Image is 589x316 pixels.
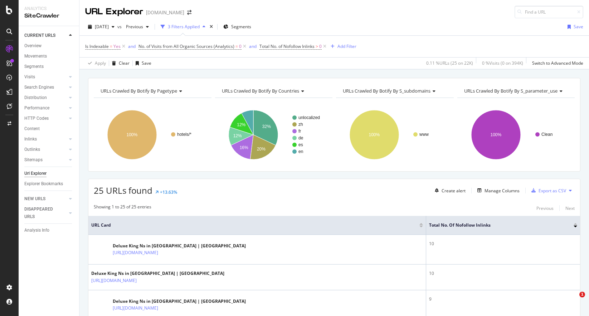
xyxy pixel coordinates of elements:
[259,43,315,49] span: Total No. of Nofollow Inlinks
[24,146,40,153] div: Outlinks
[298,135,303,140] text: de
[24,115,49,122] div: HTTP Codes
[208,23,214,30] div: times
[249,43,257,49] div: and
[187,10,191,15] div: arrow-right-arrow-left
[24,73,67,81] a: Visits
[298,142,303,147] text: es
[101,88,177,94] span: URLs Crawled By Botify By pagetype
[24,227,49,234] div: Analysis Info
[298,122,303,127] text: zh
[113,305,158,312] a: [URL][DOMAIN_NAME]
[337,43,356,49] div: Add Filter
[529,58,583,69] button: Switch to Advanced Mode
[536,204,554,212] button: Previous
[91,300,109,310] img: main image
[128,43,136,49] div: and
[117,24,123,30] span: vs
[24,156,67,164] a: Sitemaps
[319,41,322,51] span: 0
[474,186,520,195] button: Manage Columns
[316,43,318,49] span: >
[233,133,242,138] text: 12%
[91,222,418,228] span: URL Card
[565,204,575,212] button: Next
[24,115,67,122] a: HTTP Codes
[220,21,254,33] button: Segments
[91,277,137,284] a: [URL][DOMAIN_NAME]
[91,270,224,277] div: Deluxe King Ns in [GEOGRAPHIC_DATA] | [GEOGRAPHIC_DATA]
[24,84,67,91] a: Search Engines
[429,222,563,228] span: Total No. of Nofollow Inlinks
[432,185,466,196] button: Create alert
[177,132,191,137] text: hotels/*
[539,188,566,194] div: Export as CSV
[113,243,246,249] div: Deluxe King Ns in [GEOGRAPHIC_DATA] | [GEOGRAPHIC_DATA]
[146,9,184,16] div: [DOMAIN_NAME]
[24,195,67,203] a: NEW URLS
[532,60,583,66] div: Switch to Advanced Mode
[237,122,245,127] text: 12%
[24,104,67,112] a: Performance
[24,42,74,50] a: Overview
[24,53,74,60] a: Movements
[133,58,151,69] button: Save
[574,24,583,30] div: Save
[341,85,447,97] h4: URLs Crawled By Botify By s_subdomains
[24,32,55,39] div: CURRENT URLS
[24,180,63,188] div: Explorer Bookmarks
[24,170,74,177] a: Url Explorer
[158,21,208,33] button: 3 Filters Applied
[91,245,109,254] img: main image
[24,104,49,112] div: Performance
[457,104,575,166] svg: A chart.
[24,12,73,20] div: SiteCrawler
[24,94,47,102] div: Distribution
[24,156,43,164] div: Sitemaps
[109,58,130,69] button: Clear
[249,43,257,50] button: and
[482,60,523,66] div: 0 % Visits ( 0 on 394K )
[298,115,320,120] text: unlocalized
[24,206,67,221] a: DISAPPEARED URLS
[369,132,380,137] text: 100%
[442,188,466,194] div: Create alert
[24,135,37,143] div: Inlinks
[426,60,473,66] div: 0.11 % URLs ( 25 on 22K )
[24,135,67,143] a: Inlinks
[24,125,40,133] div: Content
[24,146,67,153] a: Outlinks
[123,24,143,30] span: Previous
[463,85,569,97] h4: URLs Crawled By Botify By s_parameter_use
[464,88,558,94] span: URLs Crawled By Botify By s_parameter_use
[222,88,299,94] span: URLs Crawled By Botify By countries
[298,149,303,154] text: en
[541,132,553,137] text: Clean
[160,189,177,195] div: +13.63%
[565,21,583,33] button: Save
[485,188,520,194] div: Manage Columns
[262,124,271,129] text: 32%
[94,104,210,166] svg: A chart.
[85,58,106,69] button: Apply
[24,206,60,221] div: DISAPPEARED URLS
[235,43,238,49] span: =
[119,60,130,66] div: Clear
[113,41,121,51] span: Yes
[565,292,582,309] iframe: Intercom live chat
[343,88,430,94] span: URLs Crawled By Botify By s_subdomains
[24,195,45,203] div: NEW URLS
[24,94,67,102] a: Distribution
[85,43,109,49] span: Is Indexable
[113,249,158,256] a: [URL][DOMAIN_NAME]
[24,6,73,12] div: Analytics
[127,132,138,137] text: 100%
[239,145,248,150] text: 16%
[429,241,577,247] div: 10
[24,53,47,60] div: Movements
[24,63,44,70] div: Segments
[419,132,429,137] text: www
[231,24,251,30] span: Segments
